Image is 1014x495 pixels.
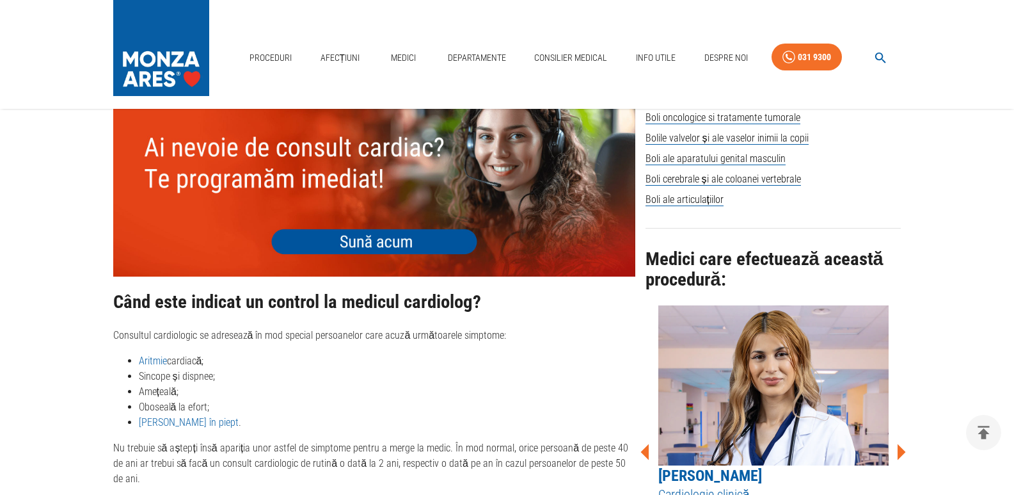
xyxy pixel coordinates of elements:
[139,415,635,430] li: .
[646,173,801,186] span: Boli cerebrale și ale coloanei vertebrale
[699,45,753,71] a: Despre Noi
[315,45,365,71] a: Afecțiuni
[529,45,612,71] a: Consilier Medical
[631,45,681,71] a: Info Utile
[658,467,762,485] a: [PERSON_NAME]
[139,369,635,384] li: Sincope și dispnee;
[646,132,809,145] span: Bolile valvelor și ale vaselor inimii la copii
[113,441,635,487] p: Nu trebuie să aștepți însă apariția unor astfel de simptome pentru a merge la medic. În mod norma...
[244,45,297,71] a: Proceduri
[113,328,635,343] p: Consultul cardiologic se adresează în mod special persoanelor care acuză următoarele simptome:
[139,416,239,428] a: [PERSON_NAME] în piept
[113,68,635,277] img: Programare consult cardiac
[113,292,635,312] h2: Când este indicat un control la medicul cardiolog?
[139,353,635,369] li: cardiacă;
[646,193,724,206] span: Boli ale articulațiilor
[383,45,424,71] a: Medici
[646,152,786,165] span: Boli ale aparatului genital masculin
[646,249,901,289] h2: Medici care efectuează această procedură:
[139,384,635,400] li: Amețeală;
[139,355,167,367] a: Aritmie
[139,400,635,415] li: Oboseală la efort;
[443,45,511,71] a: Departamente
[646,111,800,124] span: Boli oncologice si tratamente tumorale
[798,49,831,65] div: 031 9300
[772,44,842,71] a: 031 9300
[966,415,1001,450] button: delete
